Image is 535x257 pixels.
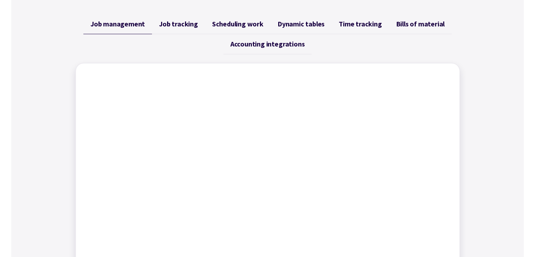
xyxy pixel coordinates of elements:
span: Job tracking [159,20,198,28]
span: Time tracking [339,20,382,28]
span: Dynamic tables [278,20,325,28]
iframe: Chat Widget [415,181,535,257]
span: Job management [90,20,145,28]
span: Bills of material [396,20,445,28]
span: Scheduling work [212,20,263,28]
span: Accounting integrations [230,40,305,48]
